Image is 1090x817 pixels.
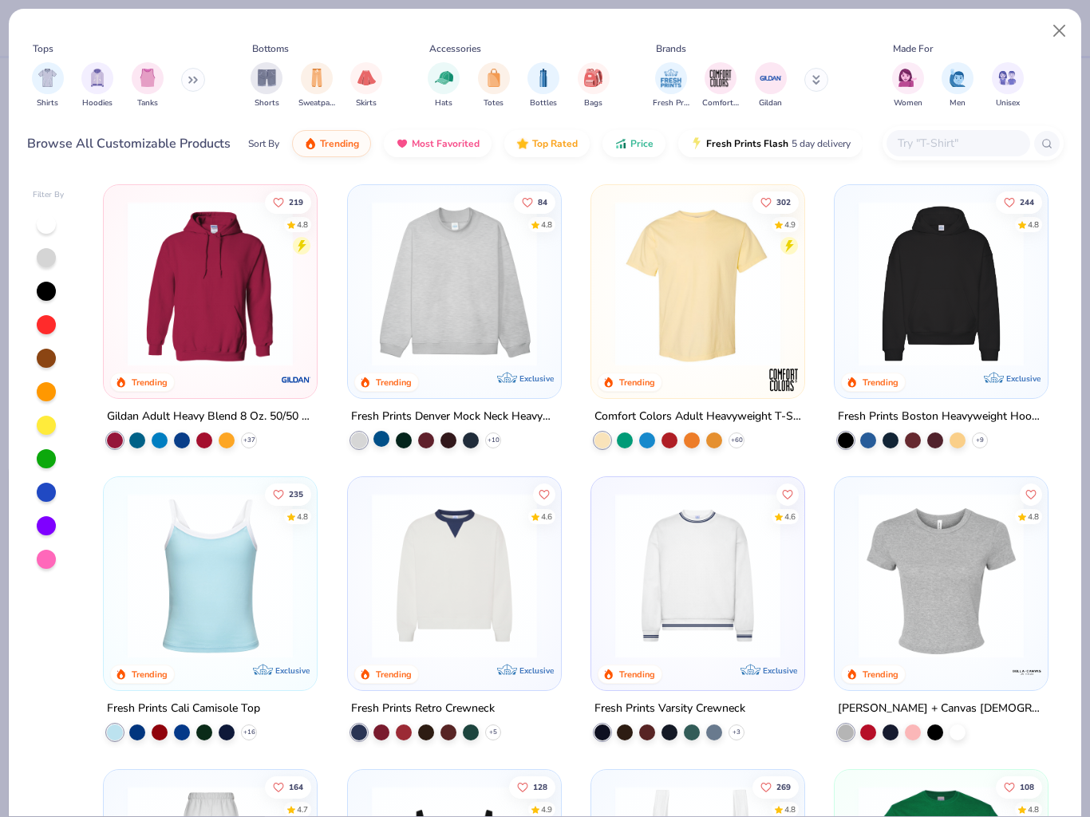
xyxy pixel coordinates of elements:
div: Sort By [248,136,279,151]
div: filter for Shorts [251,62,282,109]
button: filter button [942,62,973,109]
div: Fresh Prints Varsity Crewneck [594,699,745,719]
div: filter for Hoodies [81,62,113,109]
div: filter for Sweatpants [298,62,335,109]
div: Fresh Prints Retro Crewneck [351,699,495,719]
button: filter button [251,62,282,109]
button: Top Rated [504,130,590,157]
span: + 5 [489,728,497,737]
button: filter button [350,62,382,109]
button: filter button [653,62,689,109]
img: flash.gif [690,137,703,150]
div: Accessories [429,41,481,56]
span: Exclusive [519,373,554,384]
span: Unisex [996,97,1020,109]
button: filter button [478,62,510,109]
div: Gildan Adult Heavy Blend 8 Oz. 50/50 Hooded Sweatshirt [107,407,314,427]
span: 219 [289,198,303,206]
div: filter for Fresh Prints [653,62,689,109]
div: 4.7 [297,803,308,815]
div: filter for Totes [478,62,510,109]
span: Sweatpants [298,97,335,109]
span: Shirts [37,97,58,109]
button: Like [752,191,799,213]
span: Exclusive [763,665,797,676]
span: Bags [584,97,602,109]
img: Shorts Image [258,69,276,87]
span: + 10 [487,436,499,445]
button: filter button [755,62,787,109]
input: Try "T-Shirt" [896,134,1019,152]
img: a25d9891-da96-49f3-a35e-76288174bf3a [120,493,301,658]
button: filter button [32,62,64,109]
div: 4.8 [1028,219,1039,231]
button: filter button [428,62,460,109]
img: Gildan Image [759,66,783,90]
button: filter button [992,62,1024,109]
div: filter for Unisex [992,62,1024,109]
button: Trending [292,130,371,157]
span: + 3 [733,728,740,737]
div: [PERSON_NAME] + Canvas [DEMOGRAPHIC_DATA]' Micro Ribbed Baby Tee [838,699,1045,719]
div: filter for Shirts [32,62,64,109]
button: Like [752,776,799,798]
button: filter button [702,62,739,109]
div: 4.9 [784,219,796,231]
img: Bags Image [584,69,602,87]
span: + 9 [976,436,984,445]
img: Fresh Prints Image [659,66,683,90]
span: 302 [776,198,791,206]
img: Bottles Image [535,69,552,87]
div: 4.8 [297,511,308,523]
div: 4.8 [1028,511,1039,523]
button: filter button [578,62,610,109]
button: filter button [892,62,924,109]
button: filter button [81,62,113,109]
img: Comfort Colors Image [709,66,733,90]
div: filter for Men [942,62,973,109]
span: Men [950,97,966,109]
div: 4.8 [297,219,308,231]
span: Tanks [137,97,158,109]
div: filter for Women [892,62,924,109]
div: Brands [656,41,686,56]
span: Totes [484,97,504,109]
button: filter button [527,62,559,109]
span: 84 [537,198,547,206]
span: Gildan [759,97,782,109]
div: Tops [33,41,53,56]
span: 244 [1020,198,1034,206]
button: Like [265,483,311,506]
div: filter for Comfort Colors [702,62,739,109]
span: + 16 [243,728,255,737]
span: 5 day delivery [792,135,851,153]
button: Like [265,191,311,213]
span: Fresh Prints Flash [706,137,788,150]
div: Filter By [33,189,65,201]
img: Sweatpants Image [308,69,326,87]
span: 128 [532,783,547,791]
img: Shirts Image [38,69,57,87]
button: Like [532,483,555,506]
img: Tanks Image [139,69,156,87]
span: Most Favorited [412,137,480,150]
img: Hats Image [435,69,453,87]
img: 4d4398e1-a86f-4e3e-85fd-b9623566810e [607,493,788,658]
img: f5d85501-0dbb-4ee4-b115-c08fa3845d83 [364,201,545,366]
img: Comfort Colors logo [768,364,800,396]
div: Made For [893,41,933,56]
div: filter for Skirts [350,62,382,109]
img: aa15adeb-cc10-480b-b531-6e6e449d5067 [851,493,1032,658]
span: Skirts [356,97,377,109]
span: 235 [289,491,303,499]
img: Gildan logo [281,364,313,396]
button: filter button [132,62,164,109]
div: 4.8 [540,219,551,231]
span: Price [630,137,654,150]
span: + 37 [243,436,255,445]
span: Exclusive [519,665,554,676]
div: Comfort Colors Adult Heavyweight T-Shirt [594,407,801,427]
button: Like [265,776,311,798]
div: filter for Bags [578,62,610,109]
button: Like [996,776,1042,798]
